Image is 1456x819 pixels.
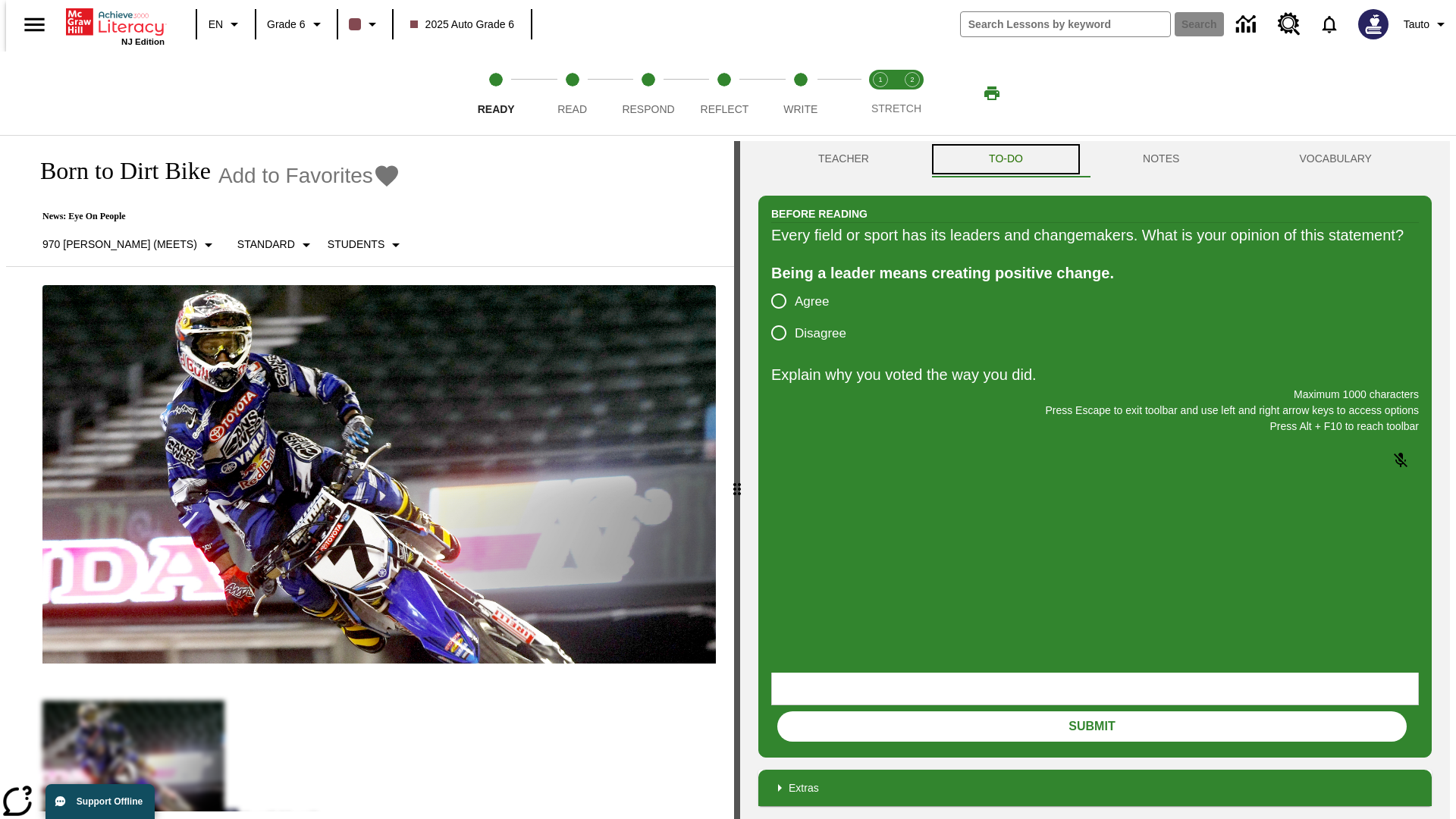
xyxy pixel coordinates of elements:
[771,285,858,349] div: poll
[771,419,1419,435] p: Press Alt + F10 to reach toolbar
[771,206,868,222] h2: Before Reading
[795,324,846,344] span: Disagree
[1358,9,1389,39] img: Avatar
[771,403,1419,419] p: Press Escape to exit toolbar and use left and right arrow keys to access options
[771,223,1419,247] div: Every field or sport has its leaders and changemakers. What is your opinion of this statement?
[209,17,223,33] span: EN
[740,141,1450,819] div: activity
[701,103,749,115] span: Reflect
[1310,5,1349,44] a: Notifications
[680,52,768,135] button: Reflect step 4 of 5
[231,231,322,259] button: Scaffolds, Standard
[771,362,1419,387] p: Explain why you voted the way you did.
[858,52,902,135] button: Stretch Read step 1 of 2
[45,784,155,819] button: Support Offline
[757,52,845,135] button: Write step 5 of 5
[758,770,1432,806] div: Extras
[12,2,57,47] button: Open side menu
[1269,4,1310,45] a: Resource Center, Will open in new tab
[1227,4,1269,45] a: Data Center
[528,52,616,135] button: Read step 2 of 5
[771,261,1419,285] div: Being a leader means creating positive change.
[77,796,143,807] span: Support Offline
[961,12,1170,36] input: search field
[1398,11,1456,38] button: Profile/Settings
[6,12,221,26] body: Explain why you voted the way you did. Maximum 1000 characters Press Alt + F10 to reach toolbar P...
[1382,442,1419,479] button: Click to activate and allow voice recognition
[218,164,373,188] span: Add to Favorites
[758,141,1432,177] div: Instructional Panel Tabs
[452,52,540,135] button: Ready step 1 of 5
[968,80,1016,107] button: Print
[36,231,224,259] button: Select Lexile, 970 Lexile (Meets)
[734,141,740,819] div: Press Enter or Spacebar and then press right and left arrow keys to move the slider
[1404,17,1429,33] span: Tauto
[410,17,515,33] span: 2025 Auto Grade 6
[42,237,197,253] p: 970 [PERSON_NAME] (Meets)
[322,231,411,259] button: Select Student
[6,141,734,811] div: reading
[622,103,674,115] span: Respond
[237,237,295,253] p: Standard
[478,103,515,115] span: Ready
[1083,141,1239,177] button: NOTES
[871,102,921,115] span: STRETCH
[795,292,829,312] span: Agree
[890,52,934,135] button: Stretch Respond step 2 of 2
[261,11,332,38] button: Grade: Grade 6, Select a grade
[878,76,882,83] text: 1
[343,11,388,38] button: Class color is dark brown. Change class color
[202,11,250,38] button: Language: EN, Select a language
[604,52,692,135] button: Respond step 3 of 5
[267,17,306,33] span: Grade 6
[121,37,165,46] span: NJ Edition
[758,141,929,177] button: Teacher
[42,285,716,664] img: Motocross racer James Stewart flies through the air on his dirt bike.
[777,711,1407,742] button: Submit
[1239,141,1432,177] button: VOCABULARY
[789,780,819,796] p: Extras
[771,387,1419,403] p: Maximum 1000 characters
[218,162,400,189] button: Add to Favorites - Born to Dirt Bike
[783,103,817,115] span: Write
[328,237,384,253] p: Students
[557,103,587,115] span: Read
[910,76,914,83] text: 2
[24,211,411,222] p: News: Eye On People
[929,141,1083,177] button: TO-DO
[1349,5,1398,44] button: Select a new avatar
[66,5,165,46] div: Home
[24,157,211,185] h1: Born to Dirt Bike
